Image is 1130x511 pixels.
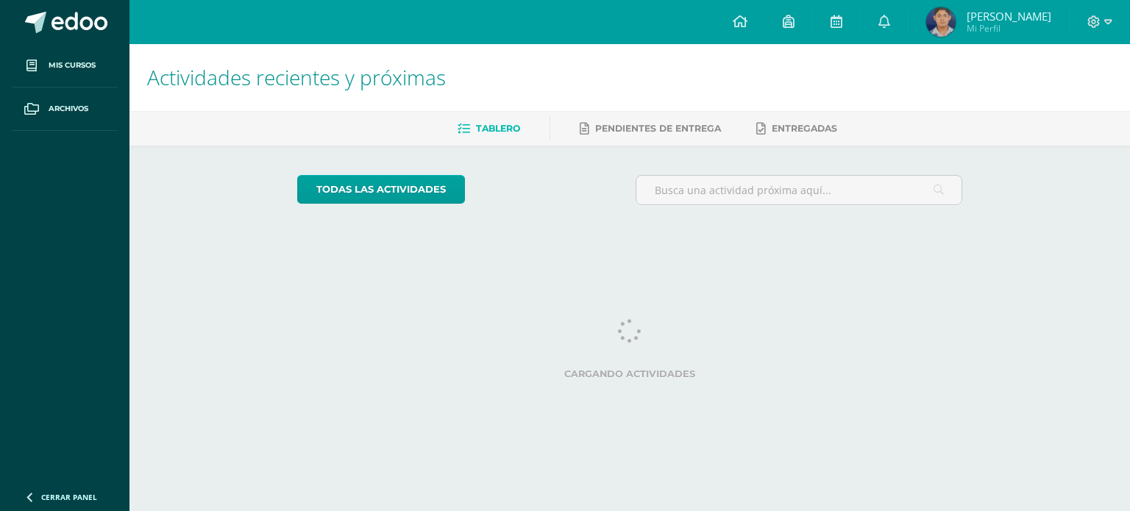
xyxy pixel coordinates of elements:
span: Actividades recientes y próximas [147,63,446,91]
span: Archivos [49,103,88,115]
a: Mis cursos [12,44,118,87]
a: todas las Actividades [297,175,465,204]
a: Archivos [12,87,118,131]
span: Entregadas [772,123,837,134]
label: Cargando actividades [297,368,963,379]
a: Pendientes de entrega [580,117,721,140]
a: Entregadas [756,117,837,140]
span: Pendientes de entrega [595,123,721,134]
a: Tablero [458,117,520,140]
input: Busca una actividad próxima aquí... [636,176,962,204]
span: Cerrar panel [41,492,97,502]
img: 04ad1a66cd7e658e3e15769894bcf075.png [926,7,956,37]
span: Mi Perfil [967,22,1051,35]
span: Tablero [476,123,520,134]
span: Mis cursos [49,60,96,71]
span: [PERSON_NAME] [967,9,1051,24]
